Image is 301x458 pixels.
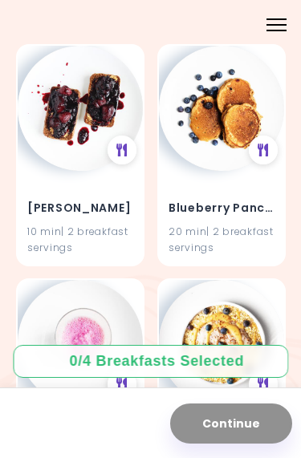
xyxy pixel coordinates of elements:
h4: Berry Panini [27,195,133,221]
h4: Blueberry Pancakes [169,195,275,221]
div: 0 / 4 Breakfasts Selected [70,351,232,371]
div: See Meal Plan [108,136,136,164]
div: See Meal Plan [108,370,136,399]
div: See Meal Plan [249,136,278,164]
div: See Meal Plan [249,370,278,399]
div: 20 min | 2 breakfast servings [169,224,275,254]
button: Continue [170,403,292,444]
div: 10 min | 2 breakfast servings [27,224,133,254]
